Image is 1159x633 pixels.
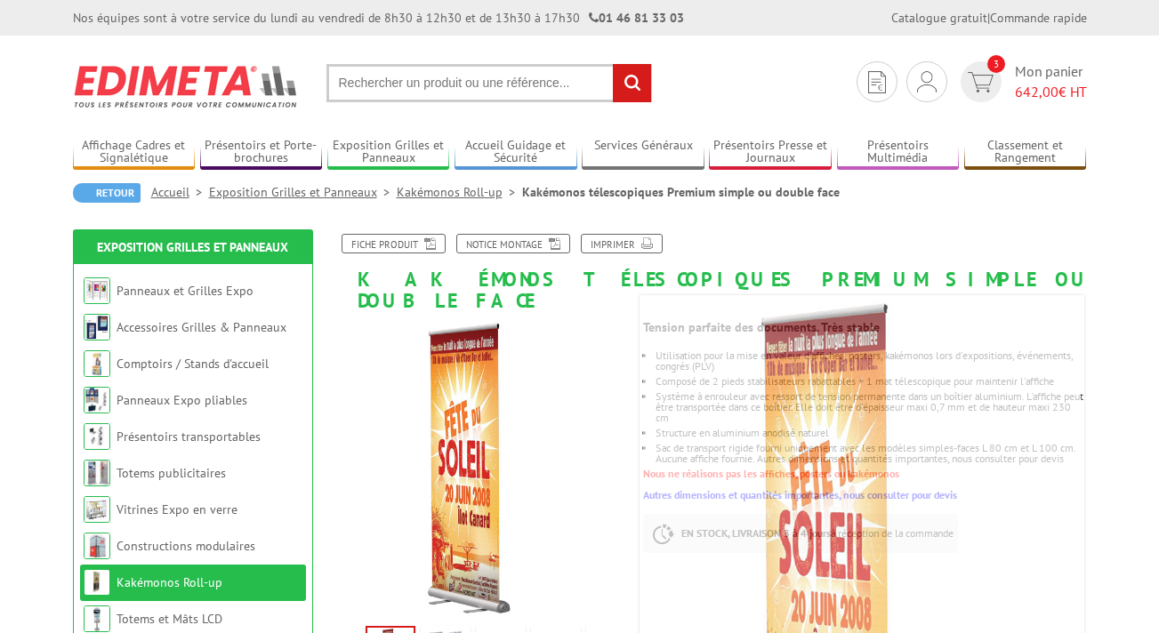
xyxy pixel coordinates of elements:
[151,184,209,200] a: Accueil
[342,234,446,253] a: Fiche produit
[891,9,1087,27] div: |
[868,71,886,93] img: devis rapide
[1015,82,1087,102] span: € HT
[455,138,577,167] a: Accueil Guidage et Sécurité
[84,314,110,341] img: Accessoires Grilles & Panneaux
[891,10,987,26] a: Catalogue gratuit
[97,239,288,255] a: Exposition Grilles et Panneaux
[968,72,994,92] img: devis rapide
[200,138,323,167] a: Présentoirs et Porte-brochures
[84,387,110,413] img: Panneaux Expo pliables
[326,64,652,102] input: Rechercher un produit ou une référence...
[209,184,397,200] a: Exposition Grilles et Panneaux
[117,283,254,299] a: Panneaux et Grilles Expo
[987,55,1005,73] span: 3
[331,320,631,620] img: panneaux_pliables_214430.jpg
[73,53,300,119] img: Edimeta
[837,138,960,167] a: Présentoirs Multimédia
[84,460,110,486] img: Totems publicitaires
[117,356,269,372] a: Comptoirs / Stands d'accueil
[117,465,226,481] a: Totems publicitaires
[117,319,286,335] a: Accessoires Grilles & Panneaux
[990,10,1087,26] a: Commande rapide
[397,184,522,200] a: Kakémonos Roll-up
[318,234,1100,311] h1: Kakémonos télescopiques Premium simple ou double face
[917,71,937,92] img: devis rapide
[84,350,110,377] img: Comptoirs / Stands d'accueil
[589,10,684,26] strong: 01 46 81 33 03
[456,234,570,253] a: Notice Montage
[1015,61,1087,102] span: Mon panier
[964,138,1087,167] a: Classement et Rangement
[73,183,141,203] a: Retour
[581,234,663,253] a: Imprimer
[709,138,832,167] a: Présentoirs Presse et Journaux
[73,138,196,167] a: Affichage Cadres et Signalétique
[117,392,247,408] a: Panneaux Expo pliables
[84,423,110,450] img: Présentoirs transportables
[84,496,110,523] img: Vitrines Expo en verre
[73,9,684,27] div: Nos équipes sont à votre service du lundi au vendredi de 8h30 à 12h30 et de 13h30 à 17h30
[522,183,840,201] li: Kakémonos télescopiques Premium simple ou double face
[613,64,651,102] input: rechercher
[956,61,1087,102] a: devis rapide 3 Mon panier 642,00€ HT
[327,138,450,167] a: Exposition Grilles et Panneaux
[117,429,261,445] a: Présentoirs transportables
[84,277,110,304] img: Panneaux et Grilles Expo
[1015,83,1058,100] span: 642,00
[582,138,704,167] a: Services Généraux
